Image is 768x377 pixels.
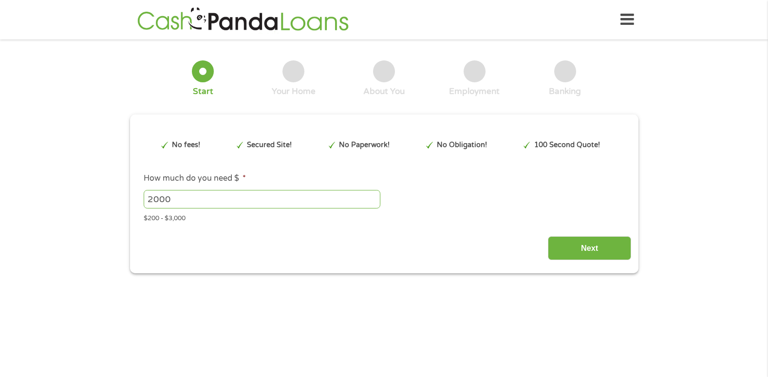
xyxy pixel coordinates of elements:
[272,86,316,97] div: Your Home
[363,86,405,97] div: About You
[449,86,500,97] div: Employment
[548,236,631,260] input: Next
[144,173,246,184] label: How much do you need $
[193,86,213,97] div: Start
[247,140,292,151] p: Secured Site!
[339,140,390,151] p: No Paperwork!
[534,140,600,151] p: 100 Second Quote!
[437,140,487,151] p: No Obligation!
[134,6,352,34] img: GetLoanNow Logo
[172,140,200,151] p: No fees!
[144,210,624,224] div: $200 - $3,000
[549,86,581,97] div: Banking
